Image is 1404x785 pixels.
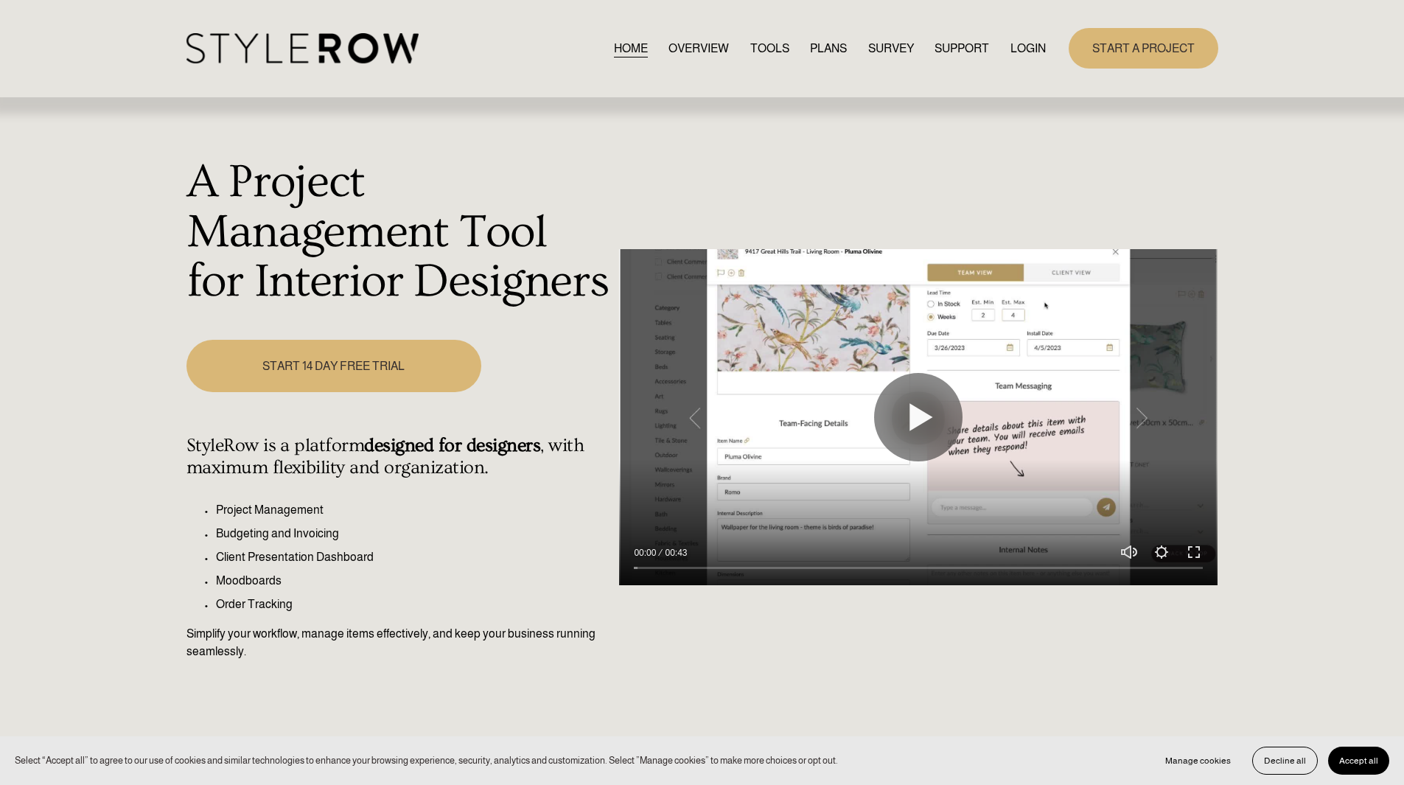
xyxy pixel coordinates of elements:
[186,33,419,63] img: StyleRow
[216,572,612,590] p: Moodboards
[1069,28,1218,69] a: START A PROJECT
[216,525,612,542] p: Budgeting and Invoicing
[634,563,1203,573] input: Seek
[750,38,789,58] a: TOOLS
[1339,756,1378,766] span: Accept all
[1328,747,1389,775] button: Accept all
[186,435,612,479] h4: StyleRow is a platform , with maximum flexibility and organization.
[216,548,612,566] p: Client Presentation Dashboard
[614,38,648,58] a: HOME
[810,38,847,58] a: PLANS
[868,38,914,58] a: SURVEY
[935,40,989,57] span: SUPPORT
[874,373,963,461] button: Play
[1154,747,1242,775] button: Manage cookies
[1252,747,1318,775] button: Decline all
[186,625,612,660] p: Simplify your workflow, manage items effectively, and keep your business running seamlessly.
[660,545,691,560] div: Duration
[216,596,612,613] p: Order Tracking
[364,435,540,456] strong: designed for designers
[15,753,838,767] p: Select “Accept all” to agree to our use of cookies and similar technologies to enhance your brows...
[935,38,989,58] a: folder dropdown
[668,38,729,58] a: OVERVIEW
[1010,38,1046,58] a: LOGIN
[216,501,612,519] p: Project Management
[634,545,660,560] div: Current time
[186,340,481,392] a: START 14 DAY FREE TRIAL
[1165,756,1231,766] span: Manage cookies
[186,158,612,307] h1: A Project Management Tool for Interior Designers
[1264,756,1306,766] span: Decline all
